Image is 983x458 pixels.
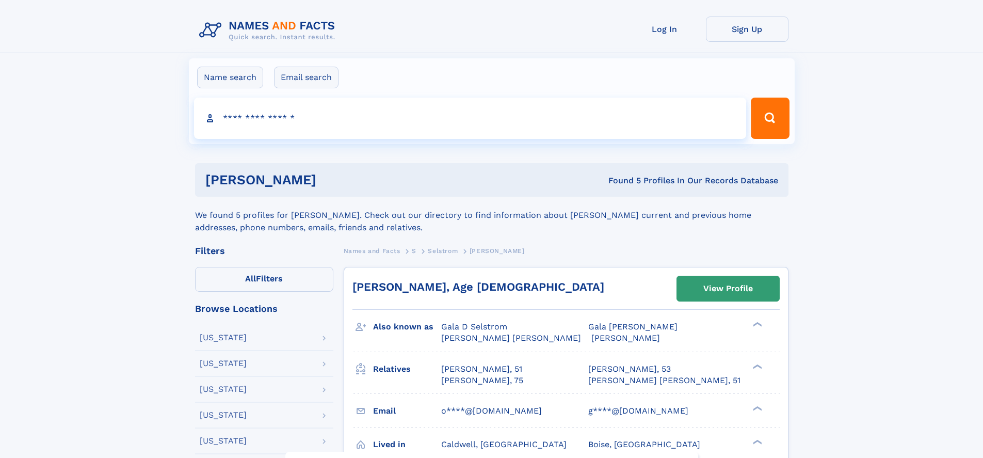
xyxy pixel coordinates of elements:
div: ❯ [750,363,763,370]
div: [US_STATE] [200,334,247,342]
span: [PERSON_NAME] [591,333,660,343]
div: Found 5 Profiles In Our Records Database [462,175,778,186]
input: search input [194,98,747,139]
div: View Profile [703,277,753,301]
span: Selstrom [428,247,458,255]
div: We found 5 profiles for [PERSON_NAME]. Check out our directory to find information about [PERSON_... [195,197,788,234]
a: [PERSON_NAME] [PERSON_NAME], 51 [588,375,740,386]
span: S [412,247,416,255]
span: Gala [PERSON_NAME] [588,322,678,331]
div: ❯ [750,405,763,412]
span: [PERSON_NAME] [470,247,525,255]
div: ❯ [750,438,763,445]
div: [US_STATE] [200,437,247,445]
h3: Relatives [373,360,441,378]
a: [PERSON_NAME], 53 [588,364,671,375]
a: Names and Facts [344,244,400,257]
div: [US_STATE] [200,359,247,368]
label: Email search [274,67,339,88]
h3: Lived in [373,436,441,453]
a: [PERSON_NAME], 75 [441,375,523,386]
div: Browse Locations [195,304,333,313]
a: Sign Up [706,17,788,42]
div: Filters [195,246,333,256]
div: ❯ [750,321,763,328]
button: Search Button [751,98,789,139]
a: Selstrom [428,244,458,257]
div: [US_STATE] [200,385,247,393]
label: Filters [195,267,333,292]
a: S [412,244,416,257]
span: Gala D Selstrom [441,322,507,331]
a: View Profile [677,276,779,301]
span: All [245,274,256,283]
img: Logo Names and Facts [195,17,344,44]
span: [PERSON_NAME] [PERSON_NAME] [441,333,581,343]
a: [PERSON_NAME], Age [DEMOGRAPHIC_DATA] [352,280,604,293]
a: Log In [623,17,706,42]
h3: Email [373,402,441,420]
h1: [PERSON_NAME] [205,173,462,186]
span: Boise, [GEOGRAPHIC_DATA] [588,439,700,449]
div: [US_STATE] [200,411,247,419]
label: Name search [197,67,263,88]
a: [PERSON_NAME], 51 [441,364,522,375]
h3: Also known as [373,318,441,336]
span: Caldwell, [GEOGRAPHIC_DATA] [441,439,567,449]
